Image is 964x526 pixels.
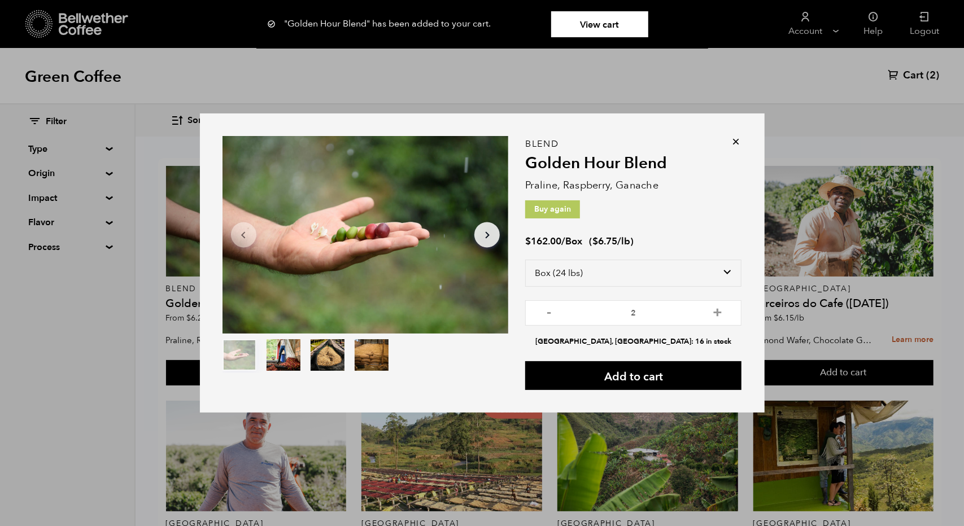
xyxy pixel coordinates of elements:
[525,235,561,248] bdi: 162.00
[525,200,580,218] p: Buy again
[525,361,741,390] button: Add to cart
[525,235,531,248] span: $
[525,178,741,193] p: Praline, Raspberry, Ganache
[565,235,582,248] span: Box
[617,235,630,248] span: /lb
[710,306,725,317] button: +
[592,235,617,248] bdi: 6.75
[525,336,741,347] li: [GEOGRAPHIC_DATA], [GEOGRAPHIC_DATA]: 16 in stock
[561,235,565,248] span: /
[525,154,741,173] h2: Golden Hour Blend
[542,306,556,317] button: -
[589,235,634,248] span: ( )
[592,235,598,248] span: $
